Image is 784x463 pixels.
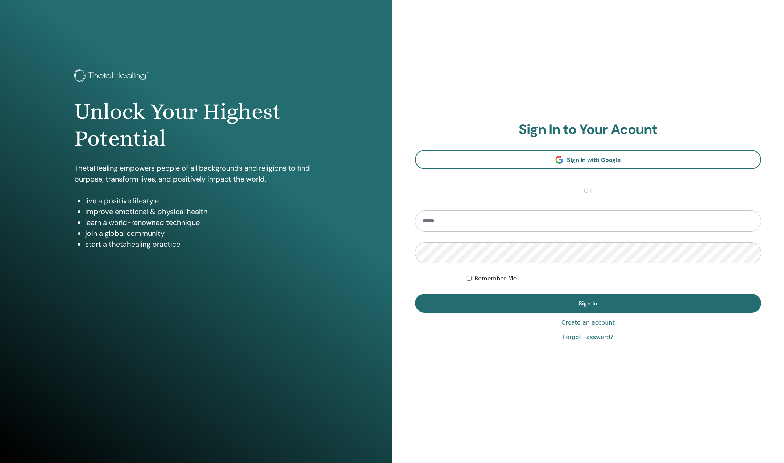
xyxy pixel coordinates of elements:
[580,187,596,195] span: or
[563,333,613,342] a: Forgot Password?
[415,150,762,169] a: Sign In with Google
[415,294,762,313] button: Sign In
[467,274,761,283] div: Keep me authenticated indefinitely or until I manually logout
[74,163,318,184] p: ThetaHealing empowers people of all backgrounds and religions to find purpose, transform lives, a...
[561,318,615,327] a: Create an account
[74,98,318,152] h1: Unlock Your Highest Potential
[85,217,318,228] li: learn a world-renowned technique
[85,206,318,217] li: improve emotional & physical health
[415,121,762,138] h2: Sign In to Your Acount
[474,274,517,283] label: Remember Me
[567,156,621,164] span: Sign In with Google
[578,300,597,307] span: Sign In
[85,239,318,250] li: start a thetahealing practice
[85,228,318,239] li: join a global community
[85,195,318,206] li: live a positive lifestyle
